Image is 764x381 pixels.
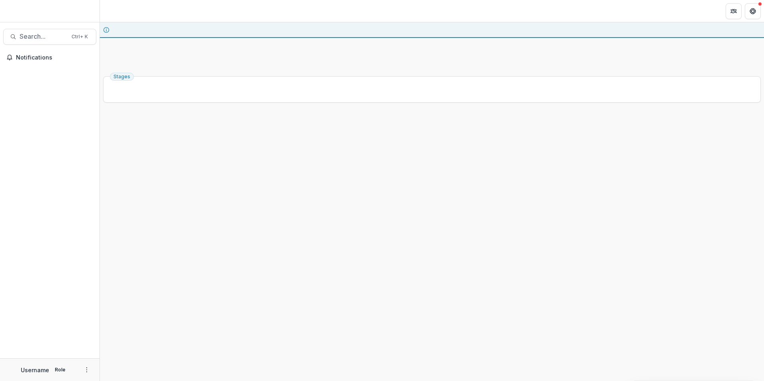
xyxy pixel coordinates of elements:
span: Stages [113,74,130,79]
p: Username [21,366,49,374]
button: Search... [3,29,96,45]
button: More [82,365,92,375]
button: Get Help [745,3,761,19]
button: Notifications [3,51,96,64]
p: Role [52,366,68,373]
span: Notifications [16,54,93,61]
div: Ctrl + K [70,32,90,41]
button: Partners [726,3,742,19]
span: Search... [20,33,67,40]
